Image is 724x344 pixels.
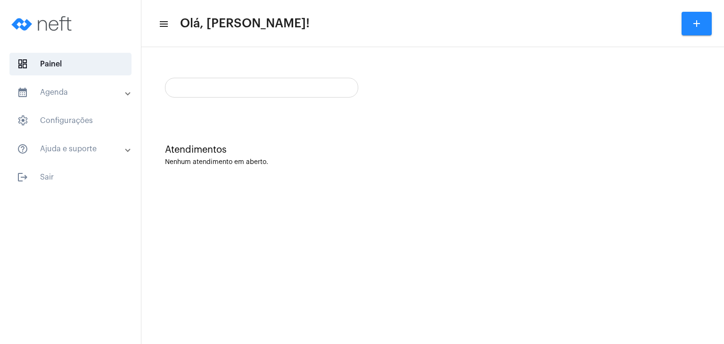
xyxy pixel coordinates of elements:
div: Atendimentos [165,145,700,155]
mat-icon: sidenav icon [17,172,28,183]
mat-icon: sidenav icon [17,143,28,155]
span: Olá, [PERSON_NAME]! [180,16,310,31]
mat-icon: sidenav icon [158,18,168,30]
span: Configurações [9,109,132,132]
div: Nenhum atendimento em aberto. [165,159,700,166]
mat-panel-title: Ajuda e suporte [17,143,126,155]
mat-expansion-panel-header: sidenav iconAgenda [6,81,141,104]
span: sidenav icon [17,58,28,70]
mat-panel-title: Agenda [17,87,126,98]
mat-icon: sidenav icon [17,87,28,98]
mat-icon: add [691,18,702,29]
span: Painel [9,53,132,75]
span: Sair [9,166,132,188]
mat-expansion-panel-header: sidenav iconAjuda e suporte [6,138,141,160]
img: logo-neft-novo-2.png [8,5,78,42]
span: sidenav icon [17,115,28,126]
